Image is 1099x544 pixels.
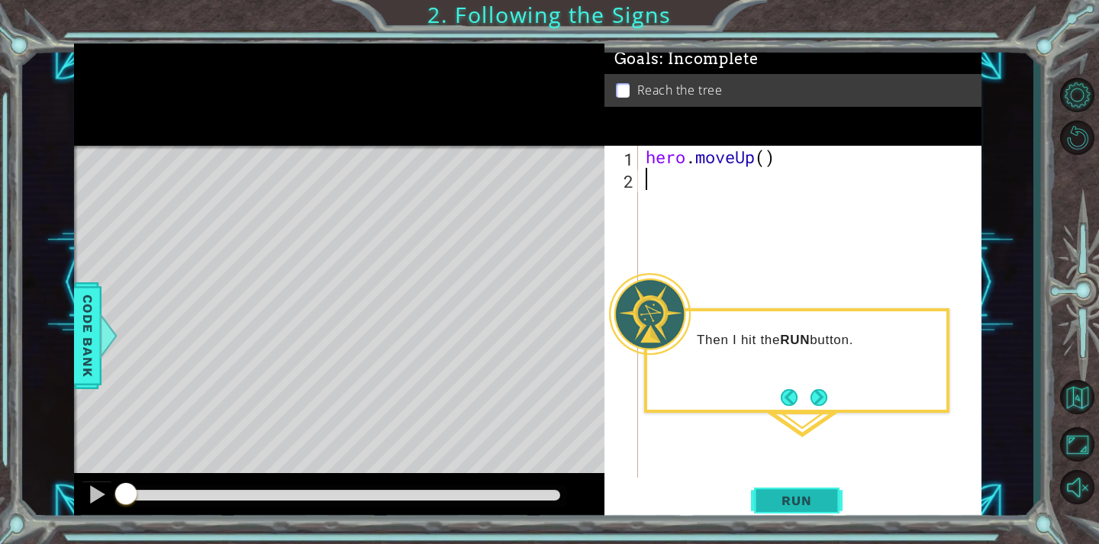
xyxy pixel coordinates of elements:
[76,289,100,382] span: Code Bank
[766,493,827,508] span: Run
[82,481,112,512] button: Ctrl + P: Pause
[1055,76,1099,114] button: Level Options
[637,82,723,98] p: Reach the tree
[614,50,759,69] span: Goals
[811,389,827,406] button: Next
[1055,426,1099,464] button: Maximize Browser
[780,333,810,347] strong: RUN
[608,148,638,170] div: 1
[1055,375,1099,420] button: Back to Map
[608,170,638,192] div: 2
[659,50,758,68] span: : Incomplete
[697,332,936,349] p: Then I hit the button.
[1055,468,1099,507] button: Unmute
[781,389,811,406] button: Back
[1055,118,1099,156] button: Restart Level
[1055,373,1099,423] a: Back to Map
[751,481,843,519] button: Shift+Enter: Run current code.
